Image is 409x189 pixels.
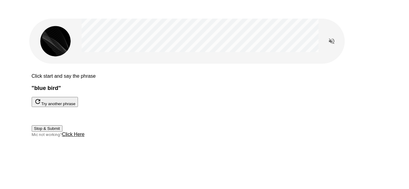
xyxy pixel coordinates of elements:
span: Mic not working? [32,132,62,137]
button: Read questions aloud [326,35,338,47]
button: Stop & Submit [32,125,62,132]
button: Try another phrase [32,97,78,107]
img: lex_avatar2.png [40,26,71,56]
p: Click start and say the phrase [32,73,378,79]
u: Click Here [62,132,85,137]
h3: " blue bird " [32,85,378,91]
